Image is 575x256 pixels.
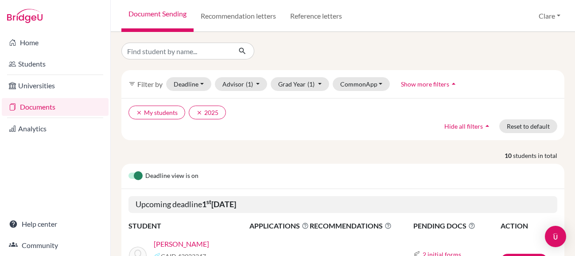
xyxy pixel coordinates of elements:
i: arrow_drop_up [449,79,458,88]
a: Help center [2,215,109,233]
button: Show more filtersarrow_drop_up [393,77,466,91]
span: Filter by [137,80,163,88]
th: STUDENT [128,220,249,232]
th: ACTION [500,220,557,232]
span: PENDING DOCS [413,221,500,231]
sup: st [206,198,211,205]
button: clearMy students [128,106,185,119]
a: Community [2,236,109,254]
button: Clare [535,8,564,24]
button: Reset to default [499,119,557,133]
a: Analytics [2,120,109,138]
span: APPLICATIONS [249,221,309,231]
span: (1) [307,80,315,88]
div: Open Intercom Messenger [545,226,566,247]
span: Deadline view is on [145,171,198,181]
h5: Upcoming deadline [128,196,557,213]
button: Advisor(1) [215,77,268,91]
span: Hide all filters [444,122,483,130]
button: Deadline [166,77,211,91]
button: CommonApp [333,77,390,91]
button: clear2025 [189,106,226,119]
i: filter_list [128,80,136,87]
a: Home [2,34,109,51]
img: Bridge-U [7,9,43,23]
i: arrow_drop_up [483,122,492,130]
b: 1 [DATE] [202,199,236,209]
span: (1) [246,80,253,88]
a: Documents [2,98,109,116]
i: clear [136,110,142,116]
strong: 10 [505,151,513,160]
a: Universities [2,77,109,95]
i: clear [196,110,202,116]
input: Find student by name... [121,43,231,59]
a: Students [2,55,109,73]
span: RECOMMENDATIONS [310,221,392,231]
button: Grad Year(1) [271,77,329,91]
span: Show more filters [401,80,449,88]
a: [PERSON_NAME] [154,239,209,249]
span: students in total [513,151,564,160]
button: Hide all filtersarrow_drop_up [437,119,499,133]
